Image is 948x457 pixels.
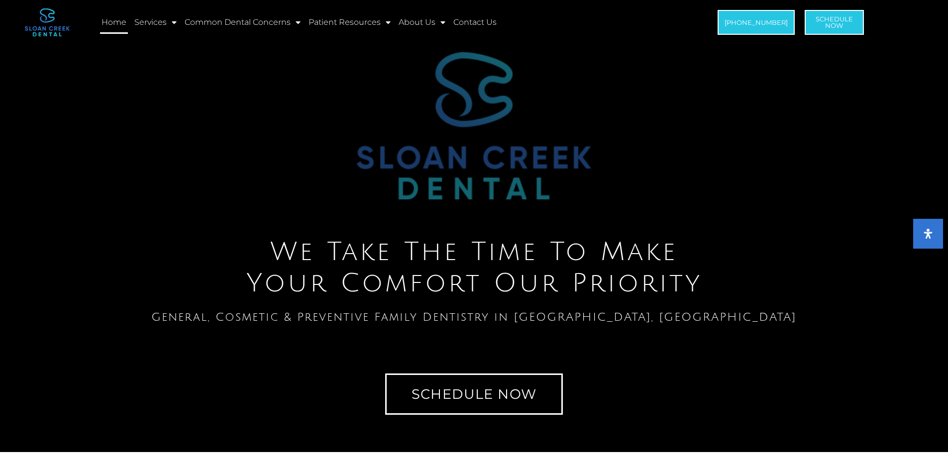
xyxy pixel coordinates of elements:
span: Schedule Now [816,16,853,29]
span: Schedule Now [412,387,537,401]
a: Contact Us [452,11,498,34]
a: [PHONE_NUMBER] [718,10,795,35]
a: Home [100,11,128,34]
a: ScheduleNow [805,10,864,35]
h1: General, Cosmetic & Preventive Family Dentistry in [GEOGRAPHIC_DATA], [GEOGRAPHIC_DATA] [5,311,943,323]
h2: We Take The Time To Make Your Comfort Our Priority [5,237,943,299]
img: Sloan Creek Dental Logo [357,52,591,200]
a: Patient Resources [307,11,392,34]
nav: Menu [100,11,652,34]
span: [PHONE_NUMBER] [725,19,788,26]
a: Schedule Now [385,373,563,415]
img: logo [25,8,70,36]
a: Services [133,11,178,34]
a: About Us [397,11,447,34]
a: Common Dental Concerns [183,11,302,34]
button: Open Accessibility Panel [913,219,943,249]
